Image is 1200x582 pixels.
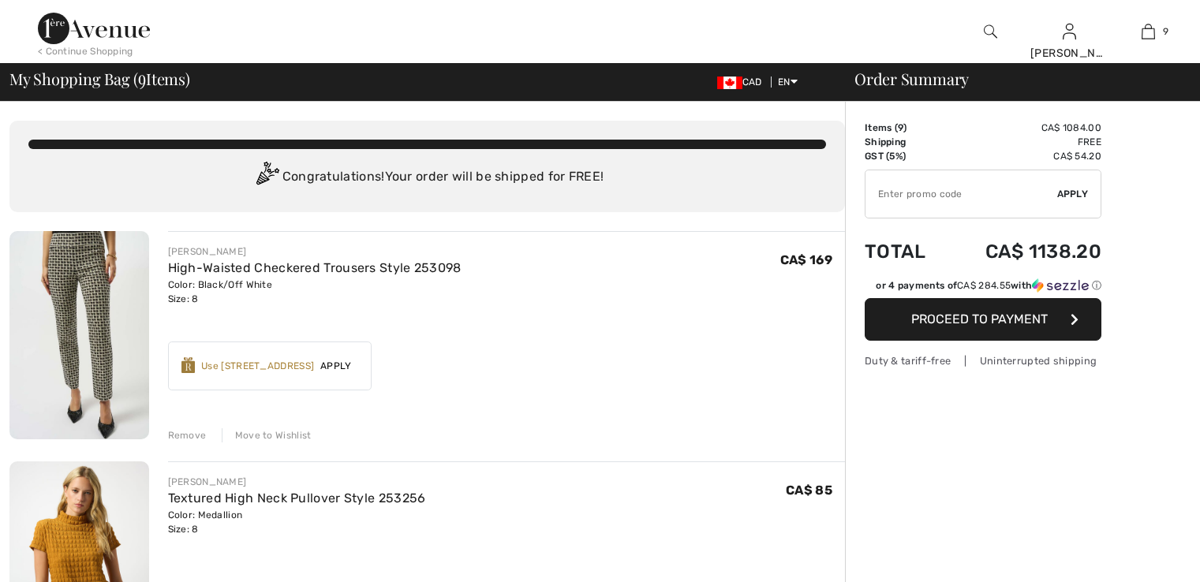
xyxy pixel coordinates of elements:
a: Sign In [1063,24,1076,39]
img: Canadian Dollar [717,76,742,89]
div: Move to Wishlist [222,428,312,442]
td: Total [865,225,946,278]
div: or 4 payments ofCA$ 284.55withSezzle Click to learn more about Sezzle [865,278,1101,298]
img: Sezzle [1032,278,1089,293]
td: Free [946,135,1101,149]
span: 9 [138,67,146,88]
div: Congratulations! Your order will be shipped for FREE! [28,162,826,193]
span: 9 [898,122,903,133]
span: Apply [1057,187,1089,201]
div: [PERSON_NAME] [168,475,426,489]
td: Items ( ) [865,121,946,135]
td: CA$ 1084.00 [946,121,1101,135]
td: Shipping [865,135,946,149]
div: Color: Medallion Size: 8 [168,508,426,536]
span: My Shopping Bag ( Items) [9,71,190,87]
span: EN [778,76,798,88]
img: My Info [1063,22,1076,41]
img: High-Waisted Checkered Trousers Style 253098 [9,231,149,439]
div: Order Summary [836,71,1191,87]
img: 1ère Avenue [38,13,150,44]
div: Color: Black/Off White Size: 8 [168,278,462,306]
div: Remove [168,428,207,442]
td: GST (5%) [865,149,946,163]
span: Apply [314,359,358,373]
td: CA$ 1138.20 [946,225,1101,278]
a: Textured High Neck Pullover Style 253256 [168,491,426,506]
input: Promo code [865,170,1057,218]
span: 9 [1163,24,1168,39]
div: [PERSON_NAME] [1030,45,1108,62]
img: Congratulation2.svg [251,162,282,193]
span: CA$ 85 [786,483,832,498]
span: Proceed to Payment [911,312,1048,326]
button: Proceed to Payment [865,298,1101,341]
span: CA$ 169 [780,252,832,267]
div: [PERSON_NAME] [168,244,462,259]
img: My Bag [1142,22,1155,41]
a: 9 [1109,22,1187,41]
td: CA$ 54.20 [946,149,1101,163]
div: Use [STREET_ADDRESS] [201,359,314,373]
div: < Continue Shopping [38,44,133,58]
span: CA$ 284.55 [957,280,1011,291]
div: or 4 payments of with [876,278,1101,293]
a: High-Waisted Checkered Trousers Style 253098 [168,260,462,275]
span: CAD [717,76,768,88]
div: Duty & tariff-free | Uninterrupted shipping [865,353,1101,368]
img: search the website [984,22,997,41]
img: Reward-Logo.svg [181,357,196,373]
